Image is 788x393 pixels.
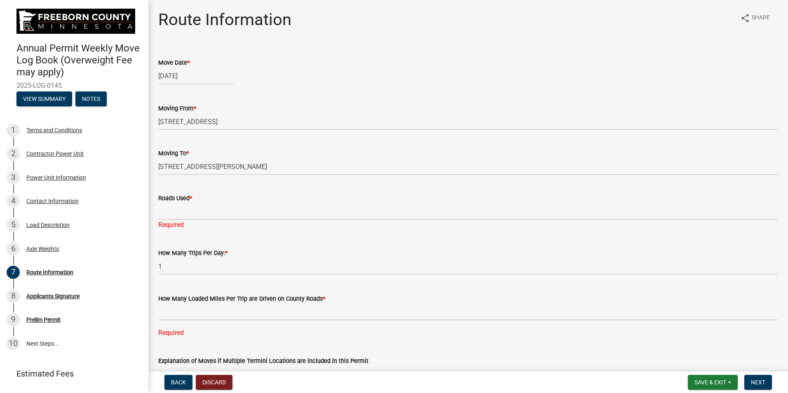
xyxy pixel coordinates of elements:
div: 10 [7,337,20,350]
div: Terms and Conditions [26,127,82,133]
img: Freeborn County, Minnesota [16,9,135,34]
i: share [740,13,750,23]
div: Prelim Permit [26,317,61,323]
div: 3 [7,171,20,184]
label: How Many Loaded Miles Per Trip are Driven on County Roads [158,296,325,302]
div: 2 [7,147,20,160]
span: Save & Exit [694,379,726,386]
span: Back [171,379,186,386]
div: 5 [7,218,20,232]
div: 6 [7,242,20,255]
wm-modal-confirm: Notes [75,96,107,103]
input: mm/dd/yyyy [158,68,234,84]
div: Route Information [26,269,73,275]
span: 2025-LOG-0145 [16,82,132,89]
div: 9 [7,313,20,326]
span: Next [751,379,765,386]
a: Estimated Fees [7,365,135,382]
div: Applicants Signature [26,293,80,299]
div: Load Description [26,222,70,228]
div: 1 [7,124,20,137]
div: 8 [7,290,20,303]
label: Roads Used [158,196,192,201]
h1: Route Information [158,10,291,30]
button: Discard [196,375,232,390]
span: Share [752,13,770,23]
button: Notes [75,91,107,106]
button: View Summary [16,91,72,106]
div: Axle Weights [26,246,59,252]
label: Explanation of Moves if Multiple Termini Locations are included in this Permit [158,358,368,364]
div: Power Unit Information [26,175,86,180]
label: Moving To [158,151,189,157]
div: Contractor Power Unit [26,151,84,157]
label: How Many Trips Per Day: [158,250,227,256]
div: 4 [7,194,20,208]
button: Back [164,375,192,390]
div: Required [158,328,778,338]
label: Move Date [158,60,190,66]
div: Required [158,220,778,230]
button: Next [744,375,772,390]
label: Moving From [158,106,196,112]
h4: Annual Permit Weekly Move Log Book (Overweight Fee may apply) [16,42,142,78]
div: Contact Information [26,198,79,204]
button: Save & Exit [688,375,738,390]
wm-modal-confirm: Summary [16,96,72,103]
div: 7 [7,266,20,279]
button: shareShare [734,10,776,26]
